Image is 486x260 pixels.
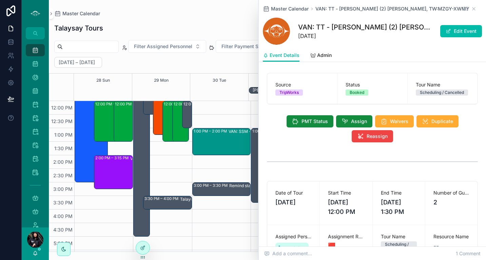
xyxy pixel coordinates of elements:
span: Filter Assigned Personnel [134,43,192,50]
div: 12:00 PM – 1:00 PM [183,101,220,107]
span: 2:00 PM [52,159,74,165]
div: VAN: SSM - [PERSON_NAME] (25) [PERSON_NAME], TW:[PERSON_NAME]-AIZE [229,129,285,134]
button: Assign [336,115,372,127]
div: 3:00 PM – 3:30 PM [194,183,229,188]
button: Reassign [352,130,393,142]
span: 1:30 PM [53,145,74,151]
a: Master Calendar [263,5,309,12]
span: Tour Name [381,233,417,240]
div: 12:00 PM – 1:30 PM [174,101,210,107]
h1: Talaysay Tours [54,23,103,33]
span: 5:00 PM [52,240,74,246]
span: Status [346,81,399,88]
span: Number of Guests [433,189,469,196]
span: Resource Name [433,233,469,240]
span: 🟥 [328,241,364,251]
div: [PERSON_NAME] & FIANNA: Time off [253,87,323,93]
div: 12:00 PM – 1:30 PM [115,101,152,107]
div: scrollable content [22,39,49,227]
span: Waivers [390,118,408,125]
span: 3:00 PM [52,186,74,192]
span: 1:00 PM [53,132,74,138]
div: Remind staff to submit hours [229,183,284,188]
div: Scheduling / Cancelled [420,89,464,96]
span: 1 Comment [456,250,481,257]
div: 3:00 PM – 3:30 PMRemind staff to submit hours [193,183,250,196]
div: 3:30 PM – 4:00 PMTalaysay x [PERSON_NAME] connect [143,196,192,209]
div: 12:00 PM – 1:30 PM [95,101,132,107]
span: 3:30 PM [52,200,74,205]
span: Add a comment... [264,250,312,257]
button: Duplicate [416,115,459,127]
h2: [DATE] – [DATE] [59,59,95,66]
button: Select Button [216,40,284,53]
a: Event Details [263,49,299,62]
div: 12:00 PM – 1:30 PM [94,101,127,141]
div: Scheduling / Cancelled [385,241,413,254]
span: [DATE] 1:30 PM [381,198,417,217]
button: 29 Mon [154,74,169,87]
div: Booked [350,89,364,96]
span: Assigned Personnel [275,233,311,240]
div: 1:00 PM – 3:45 PM [251,128,271,202]
span: 2 [433,198,469,207]
span: Start Time [328,189,364,196]
span: Event Details [270,52,299,59]
div: 2:00 PM – 3:15 PMVAN: [GEOGRAPHIC_DATA][PERSON_NAME] (2) [PERSON_NAME], TW:MGAP-CXFQ [94,156,133,189]
a: VAN: TT - [PERSON_NAME] (2) [PERSON_NAME], TW:MZGY-XWMY [315,5,469,12]
span: End Time [381,189,417,196]
span: Assignment Review [328,233,364,240]
div: 12:00 PM – 1:00 PM [182,101,192,128]
h1: VAN: TT - [PERSON_NAME] (2) [PERSON_NAME], TW:MZGY-XWMY [298,22,431,32]
span: [DATE] [275,198,311,207]
span: Master Calendar [271,5,309,12]
button: PMT Status [287,115,333,127]
div: 11:30 AM – 3:00 PM [75,88,108,182]
span: PMT Status [302,118,328,125]
button: 30 Tue [213,74,226,87]
span: 12:00 PM [50,105,74,111]
span: [DATE] [298,32,431,40]
span: 4:30 PM [52,227,74,233]
span: Duplicate [431,118,453,125]
div: 1:00 PM – 2:00 PMVAN: SSM - [PERSON_NAME] (25) [PERSON_NAME], TW:[PERSON_NAME]-AIZE [193,128,250,155]
span: Master Calendar [62,10,100,17]
div: 12:00 PM – 1:30 PM [163,101,179,141]
span: Admin [317,52,332,59]
button: 28 Sun [96,74,110,87]
span: Date of Tour [275,189,311,196]
span: -- [433,241,439,251]
span: 12:30 PM [50,118,74,124]
span: Tour Name [416,81,469,88]
span: Assign [351,118,367,125]
button: Waivers [375,115,414,127]
div: BLYTHE & FIANNA: Time off [253,87,323,93]
div: Talaysay x [PERSON_NAME] connect [180,197,227,202]
div: 12:00 PM – 1:30 PM [164,101,200,107]
img: App logo [30,8,41,19]
a: Admin [310,49,332,63]
div: 1:00 PM – 2:00 PM [194,128,229,134]
a: Master Calendar [54,10,100,17]
div: VAN: [GEOGRAPHIC_DATA][PERSON_NAME] (2) [PERSON_NAME], TW:MGAP-CXFQ [130,156,167,161]
div: 12:00 PM – 1:30 PM [173,101,189,141]
button: Edit Event [440,25,482,37]
div: TripWorks [279,89,299,96]
span: Reassign [367,133,388,140]
div: 12:00 PM – 1:30 PM [114,101,133,141]
button: Select Button [128,40,206,53]
span: [DATE] 12:00 PM [328,198,364,217]
span: 2:30 PM [52,173,74,178]
div: 2:00 PM – 3:15 PM [95,155,130,161]
span: 4:00 PM [52,213,74,219]
span: Source [275,81,329,88]
div: 3:30 PM – 4:00 PM [144,196,180,201]
span: Filter Payment Status [221,43,270,50]
div: 11:45 AM – 1:15 PM [153,95,169,135]
div: 1:00 PM – 3:45 PM [252,128,287,134]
